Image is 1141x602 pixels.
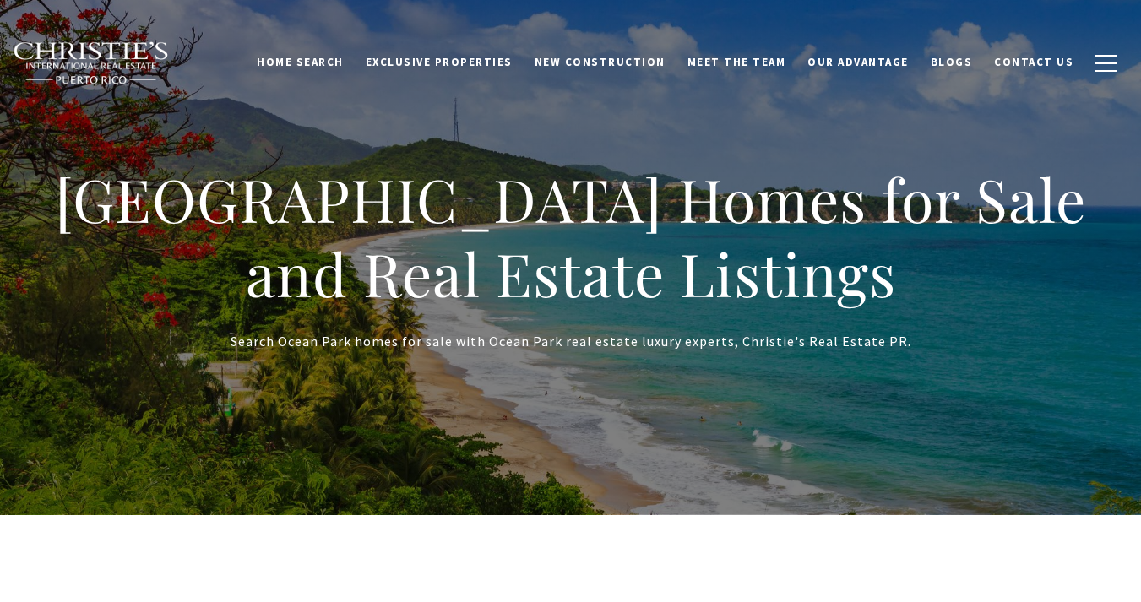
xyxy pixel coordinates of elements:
[931,55,973,69] span: Blogs
[13,41,170,85] img: Christie's International Real Estate black text logo
[366,55,513,69] span: Exclusive Properties
[676,46,797,79] a: Meet the Team
[807,55,909,69] span: Our Advantage
[355,46,524,79] a: Exclusive Properties
[231,333,911,350] span: Search Ocean Park homes for sale with Ocean Park real estate luxury experts, Christie's Real Esta...
[246,46,355,79] a: Home Search
[796,46,920,79] a: Our Advantage
[920,46,984,79] a: Blogs
[524,46,676,79] a: New Construction
[535,55,666,69] span: New Construction
[55,159,1086,312] span: [GEOGRAPHIC_DATA] Homes for Sale and Real Estate Listings
[994,55,1073,69] span: Contact Us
